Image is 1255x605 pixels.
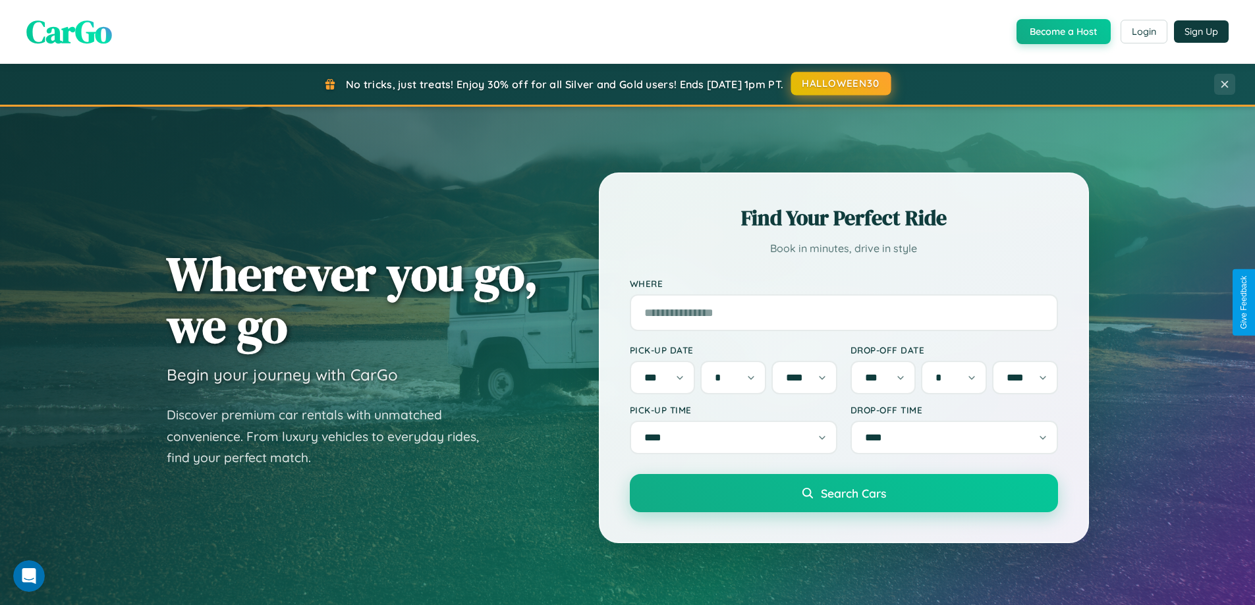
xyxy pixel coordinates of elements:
[630,344,837,355] label: Pick-up Date
[791,72,891,95] button: HALLOWEEN30
[167,365,398,384] h3: Begin your journey with CarGo
[630,239,1058,258] p: Book in minutes, drive in style
[630,278,1058,289] label: Where
[1121,20,1167,43] button: Login
[821,486,886,500] span: Search Cars
[167,404,496,469] p: Discover premium car rentals with unmatched convenience. From luxury vehicles to everyday rides, ...
[13,560,45,592] iframe: Intercom live chat
[1239,276,1248,329] div: Give Feedback
[851,404,1058,415] label: Drop-off Time
[630,404,837,415] label: Pick-up Time
[851,344,1058,355] label: Drop-off Date
[630,203,1058,232] h2: Find Your Perfect Ride
[346,78,783,91] span: No tricks, just treats! Enjoy 30% off for all Silver and Gold users! Ends [DATE] 1pm PT.
[630,474,1058,512] button: Search Cars
[1174,20,1229,43] button: Sign Up
[1017,19,1111,44] button: Become a Host
[26,10,112,53] span: CarGo
[167,248,538,352] h1: Wherever you go, we go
